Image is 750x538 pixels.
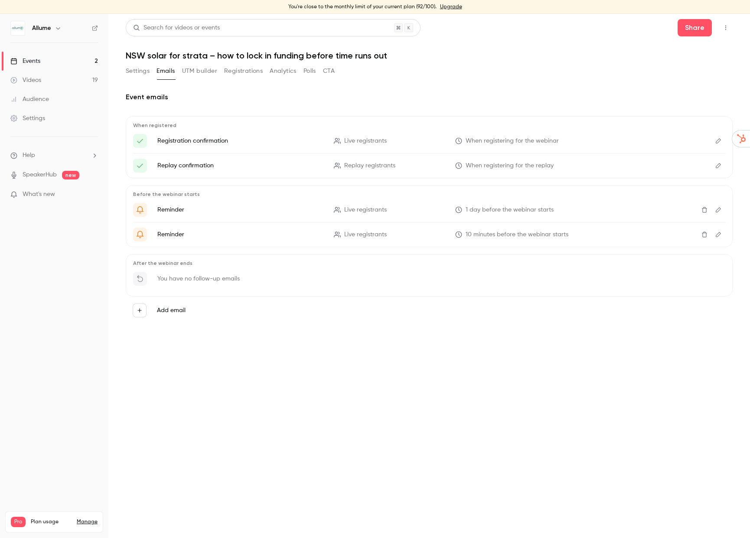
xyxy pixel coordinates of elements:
p: Before the webinar starts [133,191,725,198]
span: Live registrants [344,137,387,146]
span: When registering for the replay [466,161,554,170]
span: Live registrants [344,230,387,239]
button: Edit [711,134,725,148]
button: Edit [711,203,725,217]
li: Here's your access link to {{ event_name }}! [133,134,725,148]
div: Audience [10,95,49,104]
span: 1 day before the webinar starts [466,205,554,215]
p: After the webinar ends [133,260,725,267]
button: Polls [303,64,316,78]
label: Add email [157,306,186,315]
button: Registrations [224,64,263,78]
button: Settings [126,64,150,78]
span: Replay registrants [344,161,395,170]
img: Allume [11,21,25,35]
span: Help [23,151,35,160]
li: Here's your access link to {{ event_name }}! [133,159,725,173]
div: Events [10,57,40,65]
div: Settings [10,114,45,123]
span: Pro [11,517,26,527]
div: Search for videos or events [133,23,220,33]
a: SpeakerHub [23,170,57,179]
button: Edit [711,228,725,241]
button: Edit [711,159,725,173]
a: Manage [77,518,98,525]
iframe: Noticeable Trigger [88,191,98,199]
button: CTA [323,64,335,78]
h2: Event emails [126,92,733,102]
span: What's new [23,190,55,199]
p: When registered [133,122,725,129]
li: help-dropdown-opener [10,151,98,160]
div: Videos [10,76,41,85]
a: Upgrade [440,3,462,10]
li: {{ event_name }} is about to go live [133,228,725,241]
button: Delete [698,203,711,217]
button: UTM builder [182,64,217,78]
p: You have no follow-up emails [157,274,240,283]
button: Analytics [270,64,297,78]
p: Reminder [157,230,323,239]
button: Delete [698,228,711,241]
span: 10 minutes before the webinar starts [466,230,568,239]
li: Reminder - {{ event_name }} webinar is happening tomorrow! [133,203,725,217]
span: Live registrants [344,205,387,215]
button: Share [678,19,712,36]
span: When registering for the webinar [466,137,559,146]
button: Emails [157,64,175,78]
h1: NSW solar for strata – how to lock in funding before time runs out [126,50,733,61]
p: Replay confirmation [157,161,323,170]
p: Registration confirmation [157,137,323,145]
h6: Allume [32,24,51,33]
span: Plan usage [31,518,72,525]
span: new [62,171,79,179]
p: Reminder [157,205,323,214]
